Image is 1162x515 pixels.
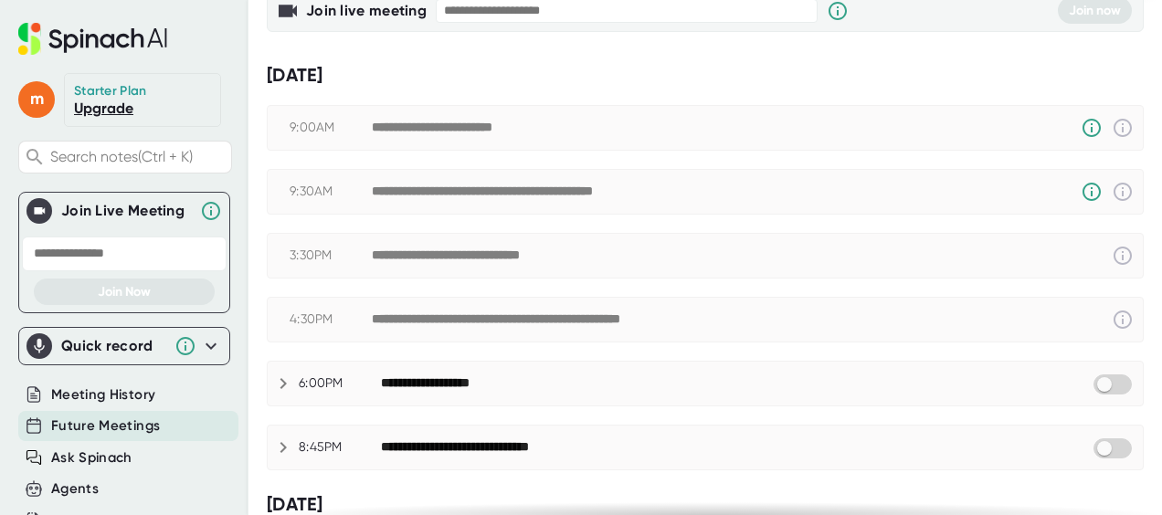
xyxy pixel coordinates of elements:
svg: This event has already passed [1112,181,1134,203]
span: Search notes (Ctrl + K) [50,148,227,165]
div: Quick record [26,328,222,364]
button: Meeting History [51,384,155,405]
a: Upgrade [74,100,133,117]
div: Starter Plan [74,83,147,100]
button: Future Meetings [51,415,160,436]
span: m [18,81,55,118]
svg: Someone has manually disabled Spinach from this meeting. [1081,181,1103,203]
b: Join live meeting [306,2,427,19]
div: Join Live Meeting [61,202,191,220]
span: Join now [1069,3,1121,18]
div: Join Live MeetingJoin Live Meeting [26,193,222,229]
button: Agents [51,478,99,499]
div: 3:30PM [290,247,372,264]
div: [DATE] [267,64,1144,87]
div: 9:00AM [290,120,372,136]
span: Join Now [98,284,151,300]
div: 4:30PM [290,311,372,328]
div: 6:00PM [299,375,381,392]
svg: This event has already passed [1112,245,1134,267]
img: Join Live Meeting [30,202,48,220]
div: Quick record [61,337,165,355]
button: Join Now [34,279,215,305]
div: 9:30AM [290,184,372,200]
svg: This event has already passed [1112,117,1134,139]
button: Ask Spinach [51,447,132,468]
svg: This event has already passed [1112,309,1134,331]
svg: Someone has manually disabled Spinach from this meeting. [1081,117,1103,139]
div: 8:45PM [299,439,381,456]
